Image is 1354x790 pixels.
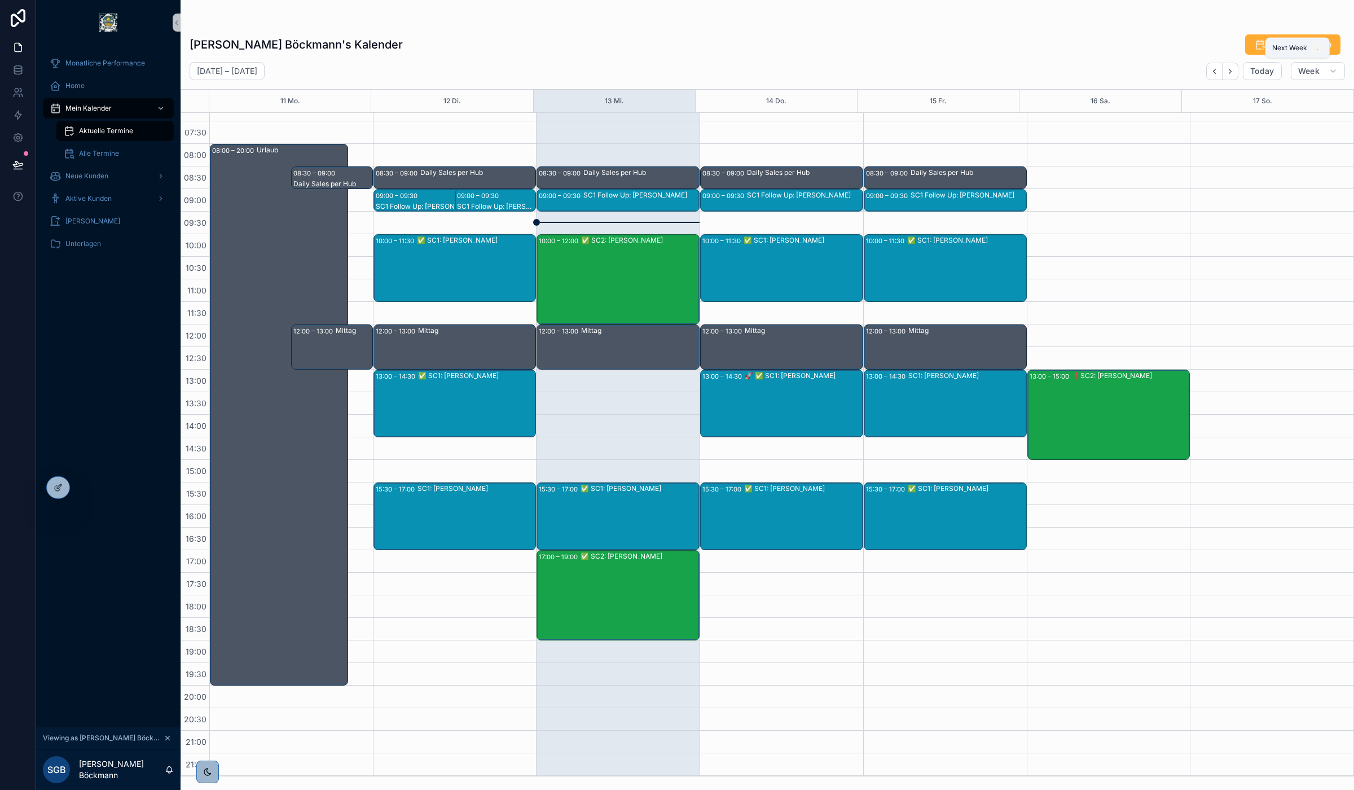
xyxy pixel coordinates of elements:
div: 08:30 – 09:00 [702,168,747,179]
div: Daily Sales per Hub [420,168,535,177]
div: scrollable content [36,45,181,269]
a: Aktive Kunden [43,188,174,209]
a: Mein Kalender [43,98,174,118]
div: ✅ SC1: [PERSON_NAME] [418,371,535,380]
div: 13:00 – 15:00 [1030,371,1072,382]
div: Daily Sales per Hub [911,168,1026,177]
span: 21:00 [183,737,209,747]
div: 10:00 – 11:30✅ SC1: [PERSON_NAME] [701,235,863,301]
div: 13:00 – 14:30SC1: [PERSON_NAME] [864,370,1026,437]
div: 🚀 ✅ SC1: [PERSON_NAME] [745,371,862,380]
div: 15:30 – 17:00✅ SC1: [PERSON_NAME] [864,483,1026,550]
div: 12:00 – 13:00Mittag [374,325,536,369]
span: Viewing as [PERSON_NAME] Böckmann [43,734,161,743]
div: Mittag [581,326,698,335]
span: Next Week [1272,43,1307,52]
button: 17 So. [1253,90,1272,112]
div: 08:30 – 09:00 [376,168,420,179]
span: 09:00 [181,195,209,205]
div: 15:30 – 17:00 [376,484,417,495]
a: Neue Kunden [43,166,174,186]
span: 09:30 [181,218,209,227]
span: 14:30 [183,444,209,453]
div: 13:00 – 15:00❗SC2: [PERSON_NAME] [1028,370,1190,459]
button: Back [1206,63,1223,80]
div: SC1 Follow Up: [PERSON_NAME] [376,202,511,211]
div: 08:30 – 09:00 [866,168,911,179]
span: 20:00 [181,692,209,701]
div: 09:00 – 09:30 [866,190,911,201]
span: 19:30 [183,669,209,679]
span: 07:00 [182,105,209,115]
div: 09:00 – 09:30SC1 Follow Up: [PERSON_NAME] [537,190,699,211]
div: Mittag [336,326,371,335]
div: 13:00 – 14:30🚀 ✅ SC1: [PERSON_NAME] [701,370,863,437]
h2: [DATE] – [DATE] [197,65,257,77]
div: 10:00 – 11:30✅ SC1: [PERSON_NAME] [374,235,536,301]
div: 08:30 – 09:00Daily Sales per Hub [537,167,699,188]
div: 12:00 – 13:00Mittag [292,325,372,369]
button: 14 Do. [766,90,786,112]
div: 15:30 – 17:00✅ SC1: [PERSON_NAME] [537,483,699,550]
a: Aktuelle Termine [56,121,174,141]
span: 18:30 [183,624,209,634]
div: SC1 Follow Up: [PERSON_NAME] [911,191,1026,200]
button: Urlaub Anfragen [1245,34,1340,55]
span: 20:30 [181,714,209,724]
a: [PERSON_NAME] [43,211,174,231]
div: 12:00 – 13:00Mittag [537,325,699,369]
span: 12:30 [183,353,209,363]
div: 08:30 – 09:00Daily Sales per Hub [701,167,863,188]
div: 08:30 – 09:00 [293,168,338,179]
span: 14:00 [183,421,209,431]
span: 17:00 [183,556,209,566]
div: 08:30 – 09:00Daily Sales per Hub [864,167,1026,188]
div: 10:00 – 12:00✅ SC2: [PERSON_NAME] [537,235,699,324]
span: 13:30 [183,398,209,408]
div: 08:30 – 09:00Daily Sales per Hub [292,167,372,188]
div: 10:00 – 11:30 [866,235,907,247]
div: 10:00 – 11:30 [702,235,744,247]
div: 16 Sa. [1091,90,1110,112]
span: . [1313,43,1322,52]
div: 10:00 – 11:30✅ SC1: [PERSON_NAME] [864,235,1026,301]
div: Mittag [908,326,1026,335]
div: 12:00 – 13:00 [539,326,581,337]
div: ✅ SC1: [PERSON_NAME] [744,236,862,245]
div: 15:30 – 17:00SC1: [PERSON_NAME] [374,483,536,550]
div: Daily Sales per Hub [293,179,371,188]
div: 08:30 – 09:00Daily Sales per Hub [374,167,536,188]
div: 12 Di. [443,90,461,112]
span: [PERSON_NAME] [65,217,120,226]
div: 12:00 – 13:00 [376,326,418,337]
div: 13:00 – 14:30 [866,371,908,382]
div: Urlaub [257,146,347,155]
div: 15:30 – 17:00 [702,484,744,495]
button: 15 Fr. [930,90,947,112]
div: ✅ SC1: [PERSON_NAME] [581,484,698,493]
span: 12:00 [183,331,209,340]
span: 08:00 [181,150,209,160]
span: Monatliche Performance [65,59,145,68]
span: 15:00 [183,466,209,476]
div: ❗SC2: [PERSON_NAME] [1072,371,1189,380]
div: 10:00 – 12:00 [539,235,581,247]
span: 07:30 [182,128,209,137]
span: 13:00 [183,376,209,385]
div: 09:00 – 09:30 [539,190,583,201]
div: 09:00 – 09:30SC1 Follow Up: [PERSON_NAME] [864,190,1026,211]
p: [PERSON_NAME] Böckmann [79,758,165,781]
span: 16:00 [183,511,209,521]
div: 08:00 – 20:00Urlaub [210,144,348,685]
span: 19:00 [183,647,209,656]
span: Home [65,81,85,90]
div: ✅ SC1: [PERSON_NAME] [744,484,862,493]
div: Daily Sales per Hub [583,168,698,177]
div: ✅ SC1: [PERSON_NAME] [908,484,1026,493]
h1: [PERSON_NAME] Böckmann's Kalender [190,37,403,52]
div: 12:00 – 13:00Mittag [701,325,863,369]
div: 12:00 – 13:00Mittag [864,325,1026,369]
